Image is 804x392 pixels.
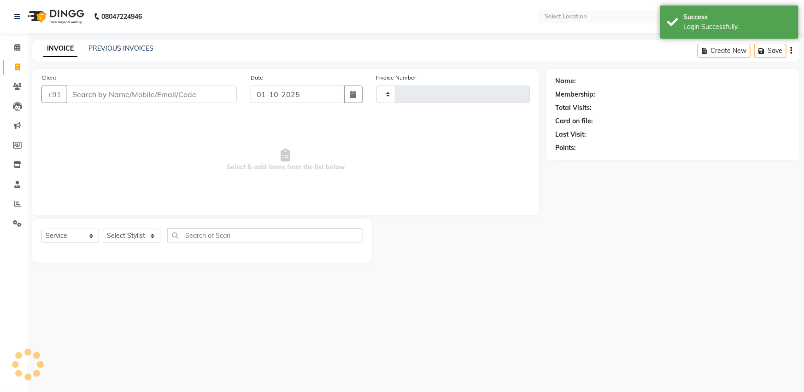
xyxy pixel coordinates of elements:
[545,12,587,21] div: Select Location
[698,44,751,58] button: Create New
[555,90,595,99] div: Membership:
[88,44,153,52] a: PREVIOUS INVOICES
[555,103,592,113] div: Total Visits:
[754,44,786,58] button: Save
[41,114,530,206] span: Select & add items from the list below
[555,130,586,139] div: Last Visit:
[555,143,576,153] div: Points:
[251,74,263,82] label: Date
[41,74,56,82] label: Client
[167,228,363,242] input: Search or Scan
[555,116,593,126] div: Card on file:
[43,40,77,57] a: INVOICE
[376,74,417,82] label: Invoice Number
[101,4,142,29] b: 08047224946
[41,86,67,103] button: +91
[66,86,237,103] input: Search by Name/Mobile/Email/Code
[555,76,576,86] div: Name:
[23,4,87,29] img: logo
[683,22,792,32] div: Login Successfully.
[683,12,792,22] div: Success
